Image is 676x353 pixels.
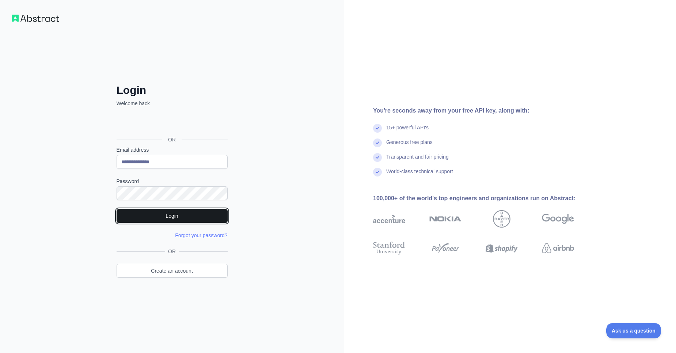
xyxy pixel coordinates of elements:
[373,106,597,115] div: You're seconds away from your free API key, along with:
[429,240,462,256] img: payoneer
[542,240,574,256] img: airbnb
[542,210,574,228] img: google
[12,15,59,22] img: Workflow
[113,115,230,131] iframe: Botón de Acceder con Google
[373,194,597,203] div: 100,000+ of the world's top engineers and organizations run on Abstract:
[165,248,179,255] span: OR
[373,168,382,176] img: check mark
[373,124,382,133] img: check mark
[373,210,405,228] img: accenture
[373,153,382,162] img: check mark
[117,146,228,153] label: Email address
[117,178,228,185] label: Password
[373,138,382,147] img: check mark
[429,210,462,228] img: nokia
[373,240,405,256] img: stanford university
[162,136,182,143] span: OR
[117,209,228,223] button: Login
[386,138,433,153] div: Generous free plans
[117,100,228,107] p: Welcome back
[386,124,429,138] div: 15+ powerful API's
[117,84,228,97] h2: Login
[486,240,518,256] img: shopify
[386,168,453,182] div: World-class technical support
[117,264,228,278] a: Create an account
[493,210,510,228] img: bayer
[606,323,661,338] iframe: Toggle Customer Support
[386,153,449,168] div: Transparent and fair pricing
[175,232,227,238] a: Forgot your password?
